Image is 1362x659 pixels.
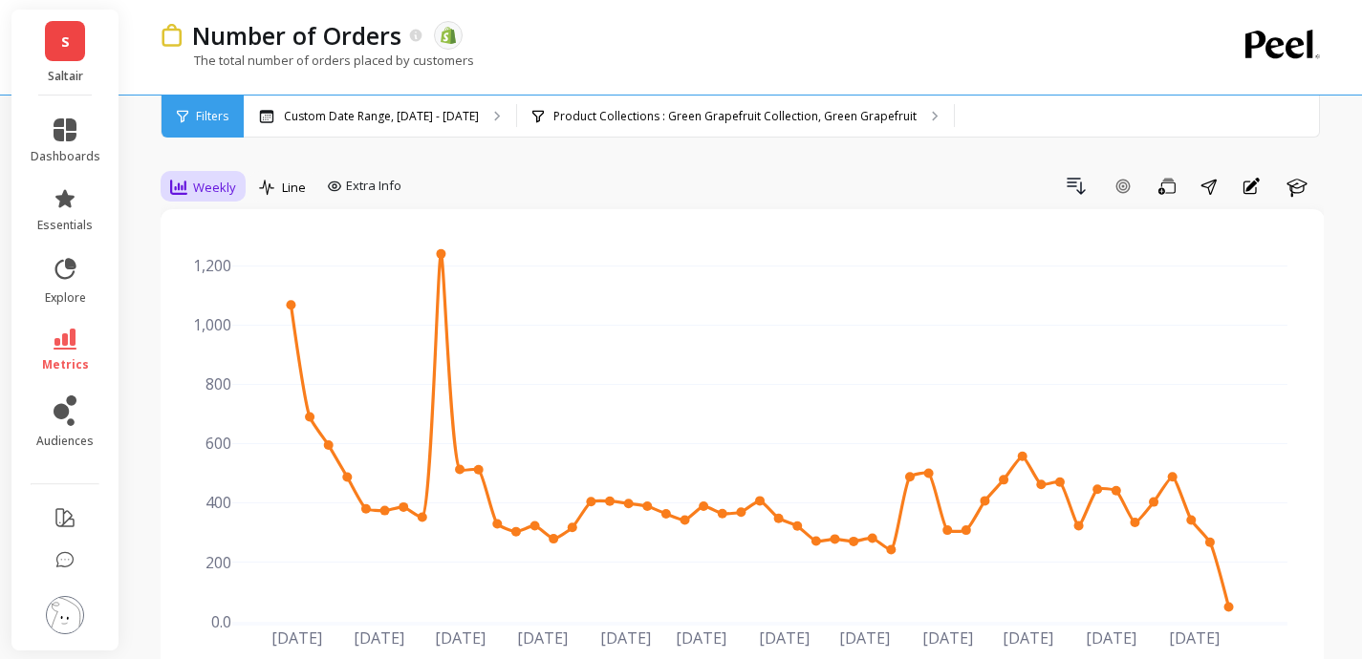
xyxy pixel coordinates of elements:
span: audiences [36,434,94,449]
span: essentials [37,218,93,233]
p: Saltair [31,69,100,84]
p: Number of Orders [192,19,401,52]
img: api.shopify.svg [440,27,457,44]
img: profile picture [46,596,84,634]
span: dashboards [31,149,100,164]
span: Line [282,179,306,197]
span: Weekly [193,179,236,197]
span: S [61,31,70,53]
p: Custom Date Range, [DATE] - [DATE] [284,109,479,124]
p: Product Collections : Green Grapefruit Collection, Green Grapefruit [553,109,917,124]
img: header icon [161,24,183,48]
span: explore [45,290,86,306]
p: The total number of orders placed by customers [161,52,474,69]
span: Filters [196,109,228,124]
span: metrics [42,357,89,372]
span: Extra Info [346,177,401,196]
